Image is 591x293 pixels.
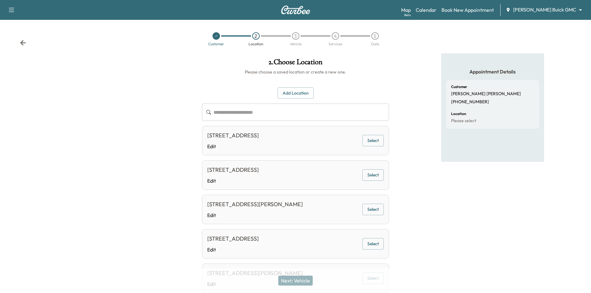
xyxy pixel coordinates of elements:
[362,135,384,146] button: Select
[290,42,302,46] div: Vehicle
[281,6,311,14] img: Curbee Logo
[513,6,576,13] span: [PERSON_NAME] Buick GMC
[207,143,259,150] a: Edit
[207,234,259,243] div: [STREET_ADDRESS]
[451,118,476,124] p: Please select
[451,99,489,105] p: [PHONE_NUMBER]
[371,42,379,46] div: Date
[362,204,384,215] button: Select
[252,32,260,40] div: 2
[401,6,411,14] a: MapBeta
[404,13,411,17] div: Beta
[207,131,259,140] div: [STREET_ADDRESS]
[207,177,259,184] a: Edit
[441,6,494,14] a: Book New Appointment
[202,69,389,75] h6: Please choose a saved location or create a new one.
[207,200,303,209] div: [STREET_ADDRESS][PERSON_NAME]
[202,58,389,69] h1: 2 . Choose Location
[20,40,26,46] div: Back
[451,112,466,116] h6: Location
[332,32,339,40] div: 4
[208,42,224,46] div: Customer
[248,42,263,46] div: Location
[446,68,539,75] h5: Appointment Details
[451,85,467,89] h6: Customer
[292,32,299,40] div: 3
[329,42,342,46] div: Services
[416,6,437,14] a: Calendar
[207,166,259,174] div: [STREET_ADDRESS]
[207,211,303,219] a: Edit
[451,91,521,97] p: [PERSON_NAME] [PERSON_NAME]
[207,246,259,253] a: Edit
[362,238,384,250] button: Select
[362,169,384,181] button: Select
[371,32,379,40] div: 5
[278,87,314,99] button: Add Location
